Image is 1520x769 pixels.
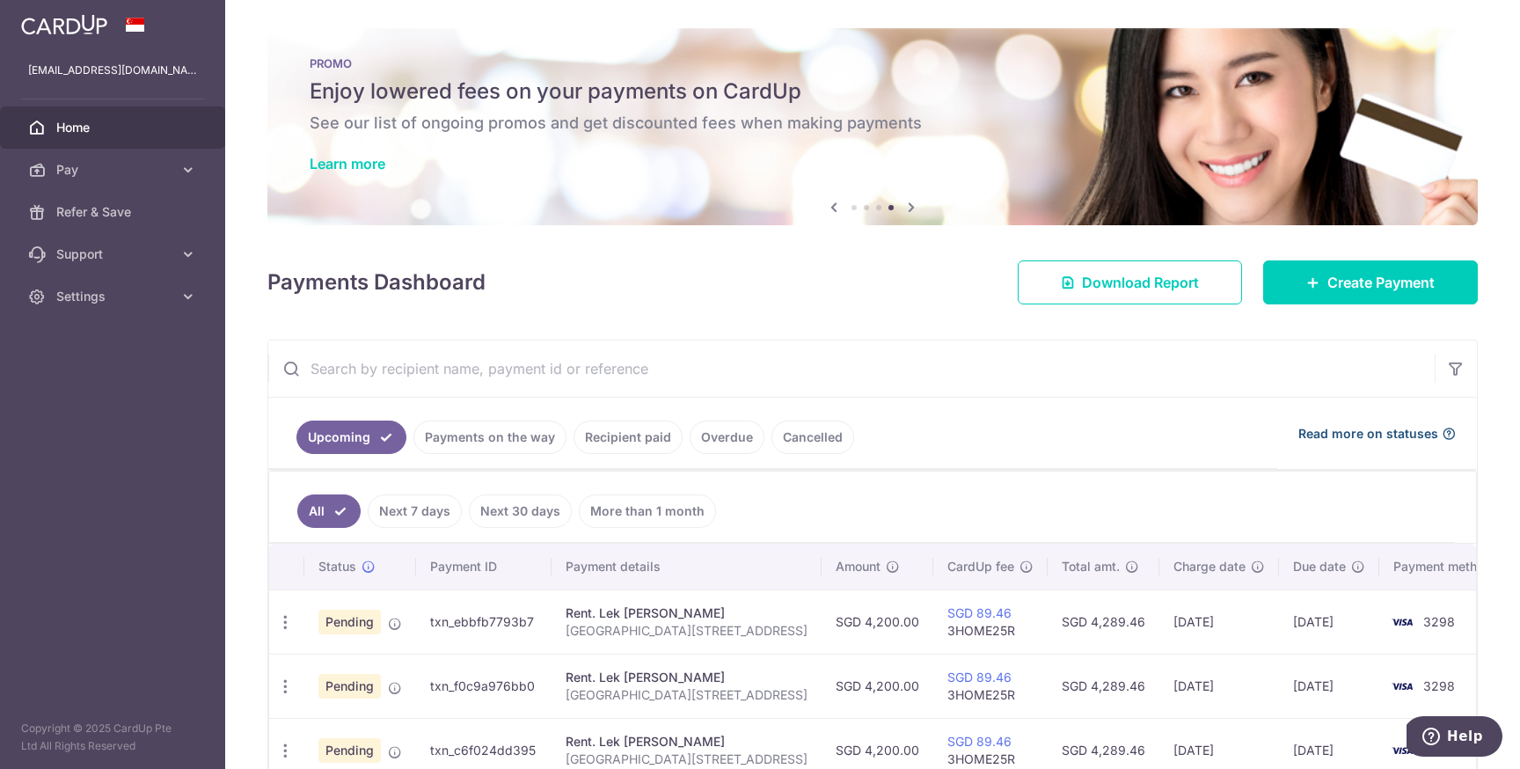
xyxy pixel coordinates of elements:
img: Bank Card [1385,676,1420,697]
a: Cancelled [771,421,854,454]
span: Settings [56,288,172,305]
span: Due date [1293,558,1346,575]
div: Rent. Lek [PERSON_NAME] [566,733,807,751]
img: Bank Card [1385,740,1420,761]
span: Support [56,245,172,263]
a: Learn more [310,155,385,172]
a: Download Report [1018,260,1242,304]
td: [DATE] [1279,590,1379,654]
img: Latest Promos banner [267,28,1478,225]
iframe: Opens a widget where you can find more information [1407,716,1502,760]
td: txn_ebbfb7793b7 [416,590,552,654]
span: Refer & Save [56,203,172,221]
span: Charge date [1173,558,1246,575]
div: Rent. Lek [PERSON_NAME] [566,669,807,686]
td: [DATE] [1159,590,1279,654]
img: Bank Card [1385,612,1420,633]
span: CardUp fee [947,558,1014,575]
a: Read more on statuses [1298,425,1456,443]
h6: See our list of ongoing promos and get discounted fees when making payments [310,113,1436,134]
span: Pending [318,738,381,763]
td: 3HOME25R [933,590,1048,654]
td: SGD 4,289.46 [1048,590,1159,654]
th: Payment ID [416,544,552,590]
p: [GEOGRAPHIC_DATA][STREET_ADDRESS] [566,686,807,704]
a: More than 1 month [579,494,716,528]
a: Overdue [690,421,764,454]
td: [DATE] [1279,654,1379,718]
th: Payment method [1379,544,1513,590]
input: Search by recipient name, payment id or reference [268,341,1435,397]
a: Payments on the way [413,421,566,454]
p: PROMO [310,56,1436,70]
span: Pending [318,674,381,699]
p: [GEOGRAPHIC_DATA][STREET_ADDRESS] [566,622,807,640]
a: SGD 89.46 [947,734,1012,749]
p: [EMAIL_ADDRESS][DOMAIN_NAME] [28,62,197,79]
span: Pending [318,610,381,634]
h5: Enjoy lowered fees on your payments on CardUp [310,77,1436,106]
td: SGD 4,289.46 [1048,654,1159,718]
td: txn_f0c9a976bb0 [416,654,552,718]
a: Next 30 days [469,494,572,528]
th: Payment details [552,544,822,590]
img: CardUp [21,14,107,35]
a: All [297,494,361,528]
span: Download Report [1082,272,1199,293]
a: Next 7 days [368,494,462,528]
span: Create Payment [1327,272,1435,293]
td: [DATE] [1159,654,1279,718]
td: SGD 4,200.00 [822,654,933,718]
span: Amount [836,558,881,575]
span: 3298 [1423,614,1455,629]
span: Read more on statuses [1298,425,1438,443]
td: 3HOME25R [933,654,1048,718]
p: [GEOGRAPHIC_DATA][STREET_ADDRESS] [566,751,807,768]
td: SGD 4,200.00 [822,590,933,654]
span: Home [56,119,172,136]
a: Upcoming [296,421,406,454]
span: Status [318,558,356,575]
a: SGD 89.46 [947,605,1012,620]
span: 3298 [1423,678,1455,693]
a: SGD 89.46 [947,670,1012,685]
span: Total amt. [1062,558,1120,575]
a: Create Payment [1263,260,1478,304]
a: Recipient paid [574,421,683,454]
div: Rent. Lek [PERSON_NAME] [566,604,807,622]
h4: Payments Dashboard [267,267,486,298]
span: Pay [56,161,172,179]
